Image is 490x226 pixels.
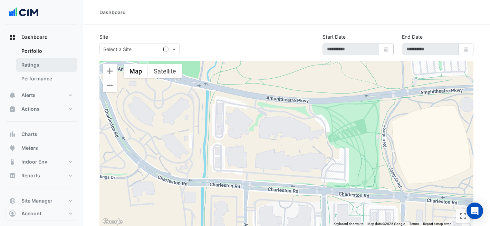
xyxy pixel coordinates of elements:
span: Actions [21,106,40,112]
label: Site [99,33,108,40]
button: Account [6,207,77,220]
app-icon: Charts [9,131,16,138]
div: Dashboard [99,9,126,16]
label: Start Date [323,33,346,40]
app-icon: Reports [9,172,16,179]
button: Actions [6,102,77,116]
a: Portfolio [16,44,77,58]
button: Alerts [6,88,77,102]
span: Site Manager [21,197,52,204]
button: Zoom in [103,64,117,78]
button: Zoom out [103,78,117,92]
button: Indoor Env [6,155,77,169]
div: Dashboard [6,44,77,88]
a: Report a map error [423,222,451,226]
span: Alerts [21,92,36,99]
a: Performance [16,72,77,86]
button: Show satellite imagery [148,64,182,78]
button: Toggle fullscreen view [456,209,470,223]
div: Open Intercom Messenger [467,203,483,219]
a: Ratings [16,58,77,72]
span: Account [21,210,41,217]
img: Company Logo [8,6,39,19]
app-icon: Meters [9,145,16,151]
button: Show street map [124,64,148,78]
app-icon: Dashboard [9,34,16,41]
span: Meters [21,145,38,151]
span: Reports [21,172,40,179]
span: Map data ©2025 Google [367,222,405,226]
app-icon: Actions [9,106,16,112]
span: Dashboard [21,34,48,41]
app-icon: Alerts [9,92,16,99]
app-icon: Indoor Env [9,158,16,165]
a: Terms [409,222,419,226]
span: Indoor Env [21,158,47,165]
button: Meters [6,141,77,155]
button: Charts [6,127,77,141]
button: Reports [6,169,77,183]
span: Charts [21,131,37,138]
button: Site Manager [6,194,77,208]
label: End Date [402,33,423,40]
app-icon: Site Manager [9,197,16,204]
button: Dashboard [6,30,77,44]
